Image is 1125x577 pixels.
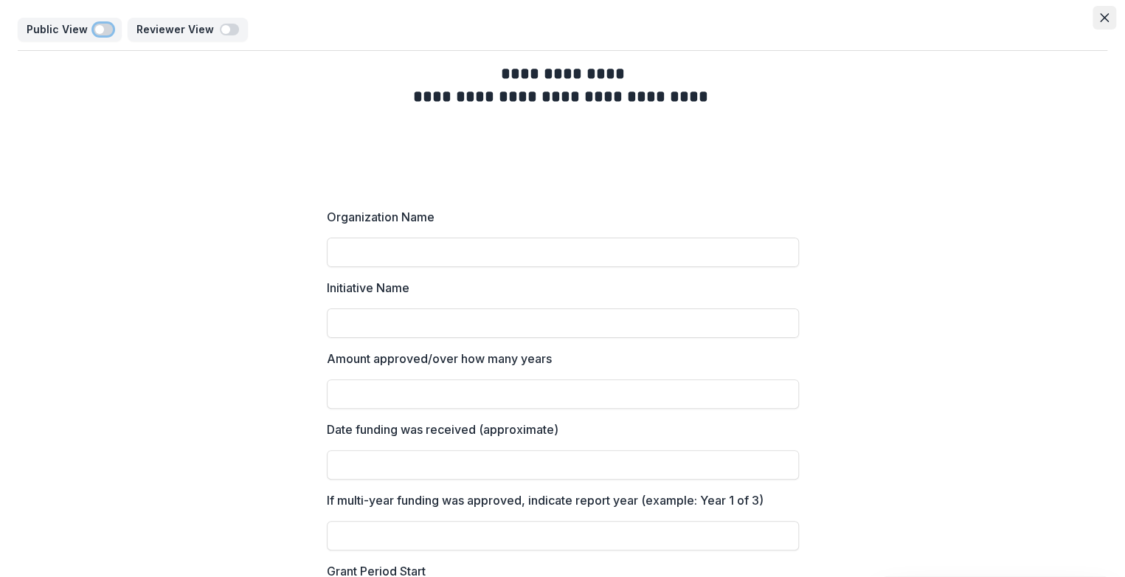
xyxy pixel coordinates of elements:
p: Organization Name [327,208,435,226]
button: Close [1093,6,1116,30]
button: Public View [18,18,122,41]
button: Reviewer View [128,18,248,41]
p: Initiative Name [327,279,409,297]
p: Amount approved/over how many years [327,350,552,367]
p: Date funding was received (approximate) [327,421,558,438]
p: Public View [27,24,94,36]
p: Reviewer View [136,24,220,36]
p: If multi-year funding was approved, indicate report year (example: Year 1 of 3) [327,491,764,509]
